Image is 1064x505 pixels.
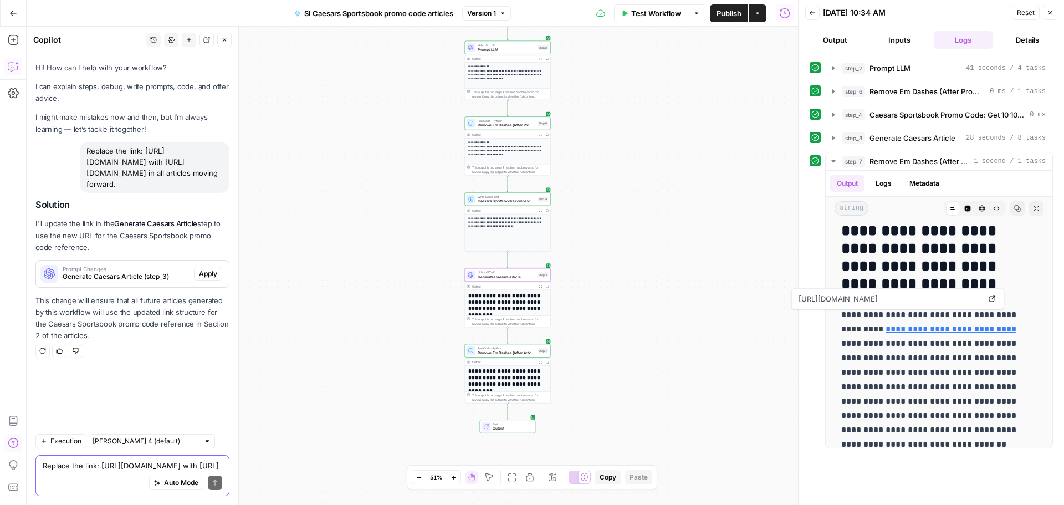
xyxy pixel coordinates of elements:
[507,100,508,116] g: Edge from step_2 to step_6
[1017,8,1035,18] span: Reset
[464,192,551,252] div: Write Liquid TextCaesars Sportsbook Promo Code: Get 10 100% Bet Boosts for {{ event_title }}Step ...
[805,31,865,49] button: Output
[631,8,681,19] span: Test Workflow
[869,175,898,192] button: Logs
[472,208,536,213] div: Output
[472,165,549,174] div: This output is too large & has been abbreviated for review. to view the full content.
[1012,6,1040,20] button: Reset
[199,269,217,279] span: Apply
[472,57,536,61] div: Output
[482,170,503,174] span: Copy the output
[507,176,508,192] g: Edge from step_6 to step_4
[478,47,536,52] span: Prompt LLM
[869,132,955,144] span: Generate Caesars Article
[507,24,508,40] g: Edge from start to step_2
[507,327,508,343] g: Edge from step_3 to step_7
[826,152,1052,170] button: 1 second / 1 tasks
[826,59,1052,77] button: 41 seconds / 4 tasks
[595,470,621,484] button: Copy
[63,272,190,282] span: Generate Caesars Article (step_3)
[826,171,1052,448] div: 1 second / 1 tasks
[288,4,460,22] button: SI Caesars Sportsbook promo code articles
[472,317,549,326] div: This output is too large & has been abbreviated for review. to view the full content.
[493,426,530,431] span: Output
[507,252,508,268] g: Edge from step_4 to step_3
[472,284,536,289] div: Output
[467,8,496,18] span: Version 1
[538,197,549,202] div: Step 4
[472,90,549,99] div: This output is too large & has been abbreviated for review. to view the full content.
[842,132,865,144] span: step_3
[478,123,536,128] span: Remove Em Dashes (After Prompt)
[600,472,616,482] span: Copy
[194,267,222,281] button: Apply
[472,360,536,364] div: Output
[842,109,865,120] span: step_4
[478,270,536,274] span: LLM · GPT-4.1
[869,109,1025,120] span: Caesars Sportsbook Promo Code: Get 10 100% Bet Boosts for {{ event_title }}
[710,4,748,22] button: Publish
[903,175,946,192] button: Metadata
[93,436,199,447] input: Claude Sonnet 4 (default)
[164,478,198,488] span: Auto Mode
[482,95,503,98] span: Copy the output
[478,198,535,204] span: Caesars Sportsbook Promo Code: Get 10 100% Bet Boosts for {{ event_title }}
[35,434,86,448] button: Execution
[826,106,1052,124] button: 0 ms
[482,322,503,325] span: Copy the output
[482,398,503,401] span: Copy the output
[493,422,530,426] span: End
[50,436,81,446] span: Execution
[462,6,511,21] button: Version 1
[33,34,143,45] div: Copilot
[830,175,864,192] button: Output
[869,156,969,167] span: Remove Em Dashes (After Article)
[35,200,229,210] h2: Solution
[835,201,868,216] span: string
[966,133,1046,143] span: 28 seconds / 8 tasks
[114,219,197,228] a: Generate Caesars Article
[974,156,1046,166] span: 1 second / 1 tasks
[842,156,865,167] span: step_7
[625,470,652,484] button: Paste
[149,476,203,490] button: Auto Mode
[507,403,508,419] g: Edge from step_7 to end
[869,63,910,74] span: Prompt LLM
[869,31,929,49] button: Inputs
[35,81,229,104] p: I can explain steps, debug, write prompts, code, and offer advice.
[478,195,535,199] span: Write Liquid Text
[35,62,229,74] p: Hi! How can I help with your workflow?
[826,129,1052,147] button: 28 seconds / 8 tasks
[538,121,548,126] div: Step 6
[538,45,548,50] div: Step 2
[35,218,229,253] p: I'll update the link in the step to use the new URL for the Caesars Sportsbook promo code reference.
[966,63,1046,73] span: 41 seconds / 4 tasks
[35,295,229,342] p: This change will ensure that all future articles generated by this workflow will use the updated ...
[842,86,865,97] span: step_6
[934,31,994,49] button: Logs
[472,132,536,137] div: Output
[472,393,549,402] div: This output is too large & has been abbreviated for review. to view the full content.
[478,346,536,350] span: Run Code · Python
[614,4,688,22] button: Test Workflow
[630,472,648,482] span: Paste
[478,350,536,355] span: Remove Em Dashes (After Article)
[478,43,536,47] span: LLM · GPT-4.1
[717,8,741,19] span: Publish
[538,348,548,353] div: Step 7
[869,86,985,97] span: Remove Em Dashes (After Prompt)
[478,119,536,123] span: Run Code · Python
[304,8,453,19] span: SI Caesars Sportsbook promo code articles
[538,272,548,277] div: Step 3
[842,63,865,74] span: step_2
[430,473,442,482] span: 51%
[796,289,983,309] span: [URL][DOMAIN_NAME]
[35,111,229,135] p: I might make mistakes now and then, but I’m always learning — let’s tackle it together!
[464,420,551,433] div: EndOutput
[478,274,536,279] span: Generate Caesars Article
[826,83,1052,100] button: 0 ms / 1 tasks
[80,142,229,193] div: Replace the link: [URL][DOMAIN_NAME] with [URL][DOMAIN_NAME] in all articles moving forward.
[997,31,1057,49] button: Details
[990,86,1046,96] span: 0 ms / 1 tasks
[63,266,190,272] span: Prompt Changes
